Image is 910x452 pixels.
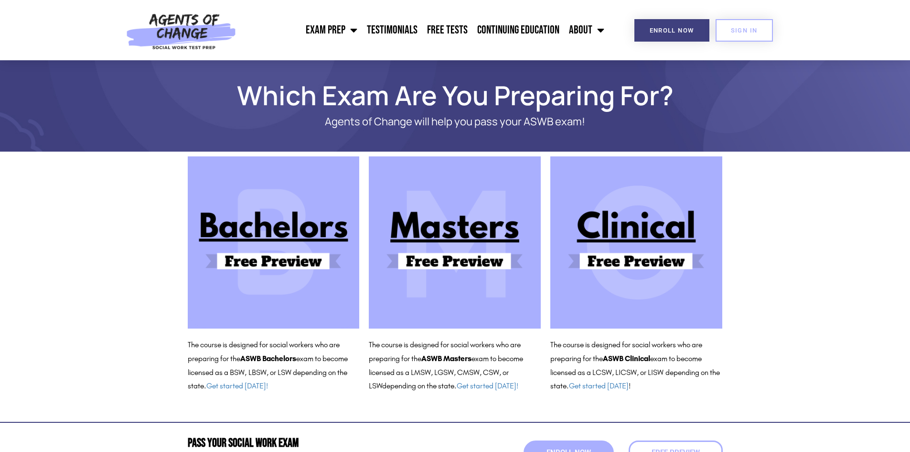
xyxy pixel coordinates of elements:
h2: Pass Your Social Work Exam [188,437,450,449]
a: SIGN IN [716,19,773,42]
a: Exam Prep [301,18,362,42]
p: The course is designed for social workers who are preparing for the exam to become licensed as a ... [369,338,541,393]
a: Enroll Now [634,19,709,42]
b: ASWB Masters [421,354,471,363]
a: Continuing Education [472,18,564,42]
p: The course is designed for social workers who are preparing for the exam to become licensed as a ... [550,338,722,393]
span: . ! [567,381,631,390]
h1: Which Exam Are You Preparing For? [183,84,728,106]
span: SIGN IN [731,27,758,33]
nav: Menu [241,18,609,42]
p: Agents of Change will help you pass your ASWB exam! [221,116,689,128]
a: Testimonials [362,18,422,42]
a: Get started [DATE]! [457,381,518,390]
a: Get started [DATE] [569,381,629,390]
p: The course is designed for social workers who are preparing for the exam to become licensed as a ... [188,338,360,393]
span: depending on the state. [382,381,518,390]
b: ASWB Bachelors [240,354,296,363]
b: ASWB Clinical [603,354,650,363]
a: Free Tests [422,18,472,42]
a: About [564,18,609,42]
a: Get started [DATE]! [206,381,268,390]
span: Enroll Now [650,27,694,33]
